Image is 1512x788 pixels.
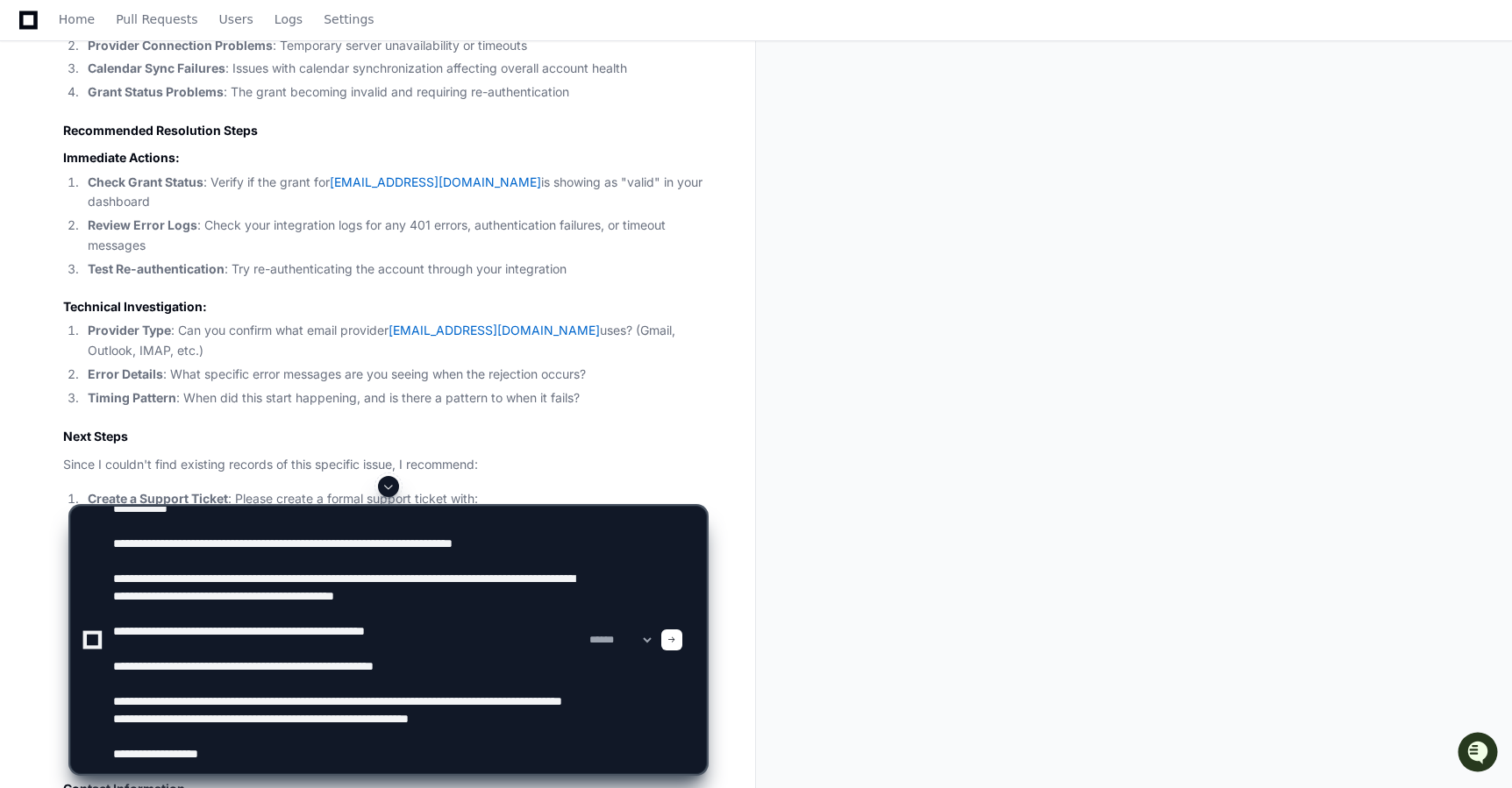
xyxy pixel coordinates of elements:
[275,14,303,25] span: Logs
[116,14,197,25] span: Pull Requests
[60,148,222,162] div: We're available if you need us!
[88,60,225,75] strong: Calendar Sync Failures
[63,122,706,139] h2: Recommended Resolution Steps
[88,217,197,232] strong: Review Error Logs
[18,70,319,98] div: Welcome
[1456,730,1503,777] iframe: Open customer support
[298,136,319,157] button: Start new chat
[324,14,374,25] span: Settings
[88,261,225,276] strong: Test Re-authentication
[88,174,203,189] strong: Check Grant Status
[88,366,163,381] strong: Error Details
[82,388,706,408] li: : When did this start happening, and is there a pattern to when it fails?
[63,428,706,445] h2: Next Steps
[82,36,706,56] li: : Temporary server unavailability or timeouts
[330,174,541,189] a: [EMAIL_ADDRESS][DOMAIN_NAME]
[82,216,706,256] li: : Check your integration logs for any 401 errors, authentication failures, or timeout messages
[63,298,706,316] h3: Technical Investigation:
[88,38,273,53] strong: Provider Connection Problems
[60,131,288,148] div: Start new chat
[63,149,706,167] h3: Immediate Actions:
[63,455,706,475] p: Since I couldn't find existing records of this specific issue, I recommend:
[82,173,706,213] li: : Verify if the grant for is showing as "valid" in your dashboard
[219,14,253,25] span: Users
[82,59,706,79] li: : Issues with calendar synchronization affecting overall account health
[18,131,49,162] img: 1756235613930-3d25f9e4-fa56-45dd-b3ad-e072dfbd1548
[82,321,706,361] li: : Can you confirm what email provider uses? (Gmail, Outlook, IMAP, etc.)
[389,323,600,337] a: [EMAIL_ADDRESS][DOMAIN_NAME]
[82,259,706,280] li: : Try re-authenticating the account through your integration
[88,390,176,405] strong: Timing Pattern
[88,323,171,337] strong: Provider Type
[124,183,212,197] a: Powered byPylon
[175,184,212,197] span: Pylon
[18,18,53,53] img: PlayerZero
[88,84,224,99] strong: Grant Status Problems
[59,14,95,25] span: Home
[82,365,706,385] li: : What specific error messages are you seeing when the rejection occurs?
[82,82,706,103] li: : The grant becoming invalid and requiring re-authentication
